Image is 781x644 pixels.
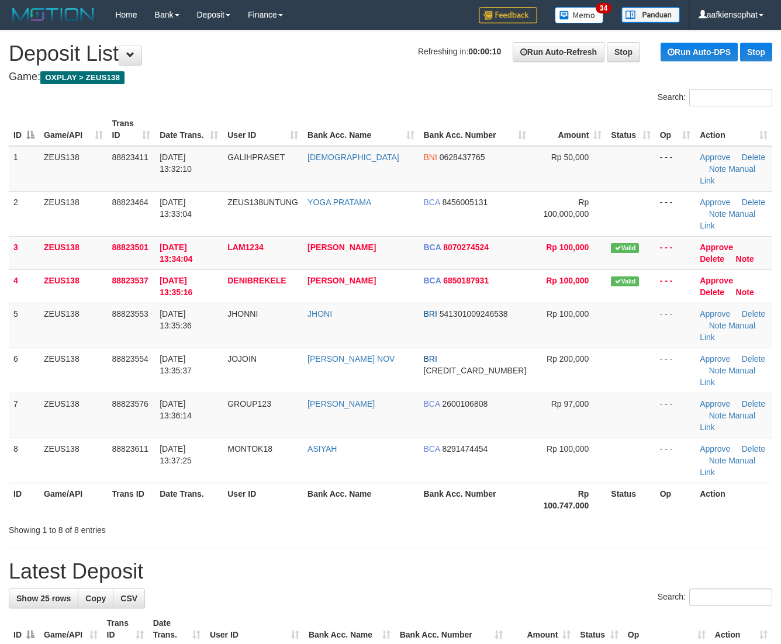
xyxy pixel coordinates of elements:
[227,198,298,207] span: ZEUS138UNTUNG
[9,560,772,583] h1: Latest Deposit
[742,399,765,408] a: Delete
[307,399,375,408] a: [PERSON_NAME]
[700,209,755,230] a: Manual Link
[39,393,108,438] td: ZEUS138
[742,444,765,453] a: Delete
[120,594,137,603] span: CSV
[307,198,371,207] a: YOGA PRATAMA
[78,588,113,608] a: Copy
[700,444,730,453] a: Approve
[709,456,727,465] a: Note
[442,399,488,408] span: Copy 2600106808 to clipboard
[16,594,71,603] span: Show 25 rows
[424,276,441,285] span: BCA
[442,444,488,453] span: Copy 8291474454 to clipboard
[700,321,755,342] a: Manual Link
[155,113,223,146] th: Date Trans.: activate to sort column ascending
[9,483,39,516] th: ID
[227,153,285,162] span: GALIHPRASET
[689,588,772,606] input: Search:
[39,191,108,236] td: ZEUS138
[655,348,695,393] td: - - -
[695,113,772,146] th: Action: activate to sort column ascending
[742,198,765,207] a: Delete
[440,309,508,318] span: Copy 541301009246538 to clipboard
[424,309,437,318] span: BRI
[160,276,192,297] span: [DATE] 13:35:16
[9,269,39,303] td: 4
[443,243,489,252] span: Copy 8070274524 to clipboard
[700,164,755,185] a: Manual Link
[227,243,263,252] span: LAM1234
[658,89,772,106] label: Search:
[419,483,531,516] th: Bank Acc. Number
[513,42,604,62] a: Run Auto-Refresh
[555,7,604,23] img: Button%20Memo.svg
[424,243,441,252] span: BCA
[108,483,155,516] th: Trans ID
[223,483,303,516] th: User ID
[307,153,399,162] a: [DEMOGRAPHIC_DATA]
[39,113,108,146] th: Game/API: activate to sort column ascending
[112,153,148,162] span: 88823411
[9,303,39,348] td: 5
[689,89,772,106] input: Search:
[440,153,485,162] span: Copy 0628437765 to clipboard
[39,438,108,483] td: ZEUS138
[695,483,772,516] th: Action
[223,113,303,146] th: User ID: activate to sort column ascending
[547,309,589,318] span: Rp 100,000
[700,411,755,432] a: Manual Link
[39,483,108,516] th: Game/API
[112,399,148,408] span: 88823576
[303,483,419,516] th: Bank Acc. Name
[160,153,192,174] span: [DATE] 13:32:10
[655,236,695,269] td: - - -
[661,43,738,61] a: Run Auto-DPS
[155,483,223,516] th: Date Trans.
[9,42,772,65] h1: Deposit List
[40,71,125,84] span: OXPLAY > ZEUS138
[655,113,695,146] th: Op: activate to sort column ascending
[621,7,680,23] img: panduan.png
[9,588,78,608] a: Show 25 rows
[546,243,589,252] span: Rp 100,000
[307,354,395,363] a: [PERSON_NAME] NOV
[700,153,730,162] a: Approve
[160,399,192,420] span: [DATE] 13:36:14
[9,393,39,438] td: 7
[606,113,655,146] th: Status: activate to sort column ascending
[160,243,192,264] span: [DATE] 13:34:04
[655,269,695,303] td: - - -
[39,269,108,303] td: ZEUS138
[424,444,440,453] span: BCA
[112,309,148,318] span: 88823553
[740,43,772,61] a: Stop
[655,438,695,483] td: - - -
[607,42,640,62] a: Stop
[227,354,257,363] span: JOJOIN
[307,276,376,285] a: [PERSON_NAME]
[443,276,489,285] span: Copy 6850187931 to clipboard
[112,444,148,453] span: 88823611
[709,411,727,420] a: Note
[742,354,765,363] a: Delete
[655,483,695,516] th: Op
[112,243,148,252] span: 88823501
[606,483,655,516] th: Status
[113,588,145,608] a: CSV
[9,236,39,269] td: 3
[9,438,39,483] td: 8
[543,198,589,219] span: Rp 100,000,000
[112,354,148,363] span: 88823554
[736,254,754,264] a: Note
[442,198,488,207] span: Copy 8456005131 to clipboard
[596,3,611,13] span: 34
[468,47,501,56] strong: 00:00:10
[655,191,695,236] td: - - -
[9,146,39,192] td: 1
[546,276,589,285] span: Rp 100,000
[700,399,730,408] a: Approve
[709,366,727,375] a: Note
[709,209,727,219] a: Note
